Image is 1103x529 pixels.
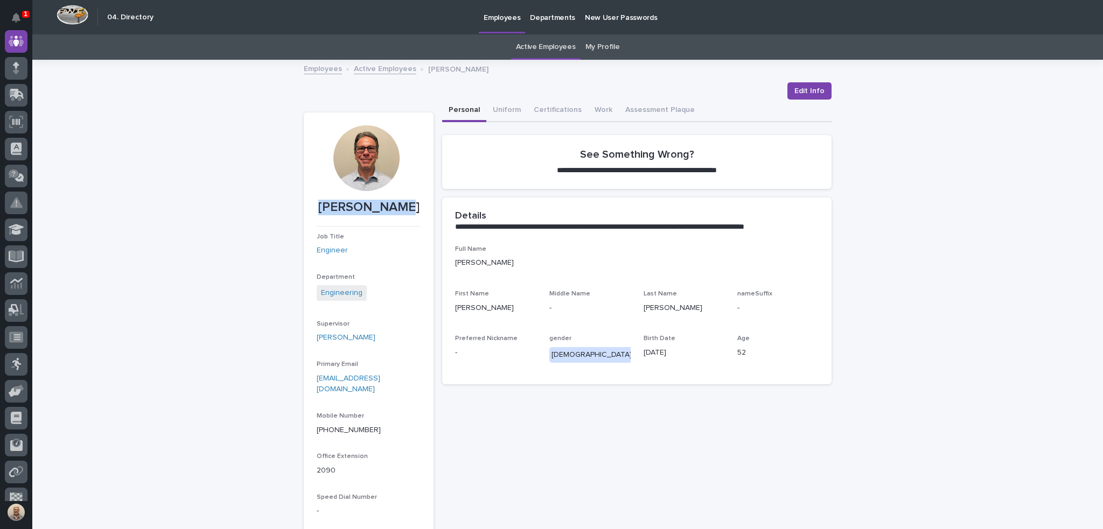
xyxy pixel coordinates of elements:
div: Notifications1 [13,13,27,30]
p: - [549,302,631,314]
h2: 04. Directory [107,13,153,22]
h2: See Something Wrong? [580,148,694,161]
span: nameSuffix [737,291,772,297]
p: 52 [737,347,819,358]
a: Active Employees [354,62,416,74]
p: - [317,505,421,517]
span: Age [737,335,750,342]
p: [DATE] [644,347,725,358]
span: gender [549,335,571,342]
p: 1 [24,10,27,18]
button: Personal [442,100,486,122]
button: Assessment Plaque [619,100,701,122]
span: Department [317,274,355,280]
span: Birth Date [644,335,675,342]
div: [DEMOGRAPHIC_DATA] [549,347,634,363]
span: Middle Name [549,291,590,297]
button: Edit Info [787,82,832,100]
span: Full Name [455,246,486,252]
a: Employees [304,62,342,74]
button: Notifications [5,6,27,29]
a: My Profile [585,34,620,60]
a: [EMAIL_ADDRESS][DOMAIN_NAME] [317,375,380,393]
span: Last Name [644,291,677,297]
p: [PERSON_NAME] [455,257,819,269]
p: 2090 [317,465,421,476]
a: Active Employees [516,34,576,60]
button: Uniform [486,100,527,122]
p: - [455,347,536,358]
span: First Name [455,291,489,297]
img: Workspace Logo [57,5,88,25]
span: Supervisor [317,321,350,327]
span: Preferred Nickname [455,335,518,342]
p: [PERSON_NAME] [644,302,725,314]
a: [PERSON_NAME] [317,332,375,343]
a: Engineering [321,287,362,299]
span: Office Extension [317,453,368,460]
a: [PHONE_NUMBER] [317,426,381,434]
button: Certifications [527,100,588,122]
p: [PERSON_NAME] [428,62,488,74]
a: Engineer [317,245,348,256]
span: Mobile Number [317,413,364,419]
p: - [737,302,819,314]
span: Edit Info [794,86,825,96]
span: Speed Dial Number [317,494,377,500]
h2: Details [455,210,486,222]
p: [PERSON_NAME] [455,302,536,314]
span: Primary Email [317,361,358,368]
p: [PERSON_NAME] [317,200,421,215]
button: users-avatar [5,501,27,524]
button: Work [588,100,619,122]
span: Job Title [317,234,344,240]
